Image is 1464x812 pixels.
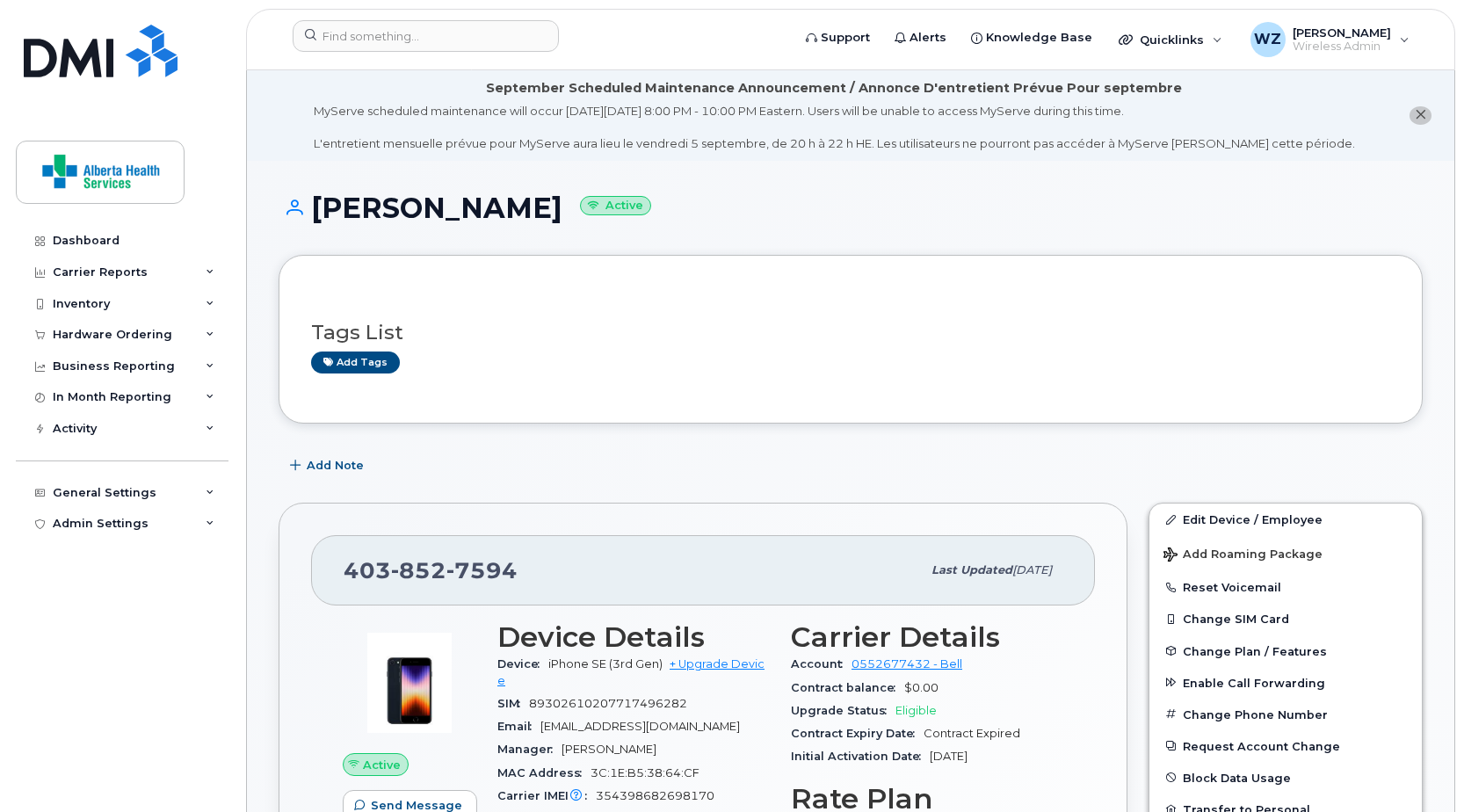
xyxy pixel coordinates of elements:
span: Contract balance [791,681,904,694]
a: 0552677432 - Bell [852,657,962,671]
span: MAC Address [497,766,591,779]
button: Request Account Change [1149,730,1422,762]
h1: [PERSON_NAME] [279,192,1423,223]
span: Carrier IMEI [497,789,596,802]
span: 3C:1E:B5:38:64:CF [591,766,699,779]
h3: Carrier Details [791,621,1063,653]
div: MyServe scheduled maintenance will occur [DATE][DATE] 8:00 PM - 10:00 PM Eastern. Users will be u... [314,103,1355,152]
span: [DATE] [930,750,968,763]
a: Add tags [311,352,400,373]
span: 852 [391,557,446,584]
span: [EMAIL_ADDRESS][DOMAIN_NAME] [540,720,740,733]
span: Account [791,657,852,671]
span: Upgrade Status [791,704,895,717]
span: Change Plan / Features [1183,644,1327,657]
button: close notification [1410,106,1431,125]
span: Enable Call Forwarding [1183,676,1325,689]
span: Add Note [307,457,364,474]
span: Active [363,757,401,773]
span: Contract Expired [924,727,1020,740]
button: Add Roaming Package [1149,535,1422,571]
div: September Scheduled Maintenance Announcement / Annonce D'entretient Prévue Pour septembre [486,79,1182,98]
span: Email [497,720,540,733]
span: 403 [344,557,518,584]
span: Manager [497,743,562,756]
span: $0.00 [904,681,939,694]
button: Enable Call Forwarding [1149,667,1422,699]
span: Last updated [931,563,1012,576]
a: + Upgrade Device [497,657,765,686]
small: Active [580,196,651,216]
button: Block Data Usage [1149,762,1422,794]
span: [DATE] [1012,563,1052,576]
span: Contract Expiry Date [791,727,924,740]
button: Change Plan / Features [1149,635,1422,667]
span: [PERSON_NAME] [562,743,656,756]
button: Reset Voicemail [1149,571,1422,603]
a: Edit Device / Employee [1149,504,1422,535]
span: 89302610207717496282 [529,697,687,710]
h3: Tags List [311,322,1390,344]
span: Device [497,657,548,671]
span: Add Roaming Package [1163,547,1323,564]
button: Change SIM Card [1149,603,1422,634]
span: SIM [497,697,529,710]
button: Change Phone Number [1149,699,1422,730]
span: Eligible [895,704,937,717]
h3: Device Details [497,621,770,653]
img: image20231002-3703462-1angbar.jpeg [357,630,462,736]
span: iPhone SE (3rd Gen) [548,657,663,671]
span: 7594 [446,557,518,584]
span: 354398682698170 [596,789,714,802]
button: Add Note [279,450,379,482]
span: Initial Activation Date [791,750,930,763]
